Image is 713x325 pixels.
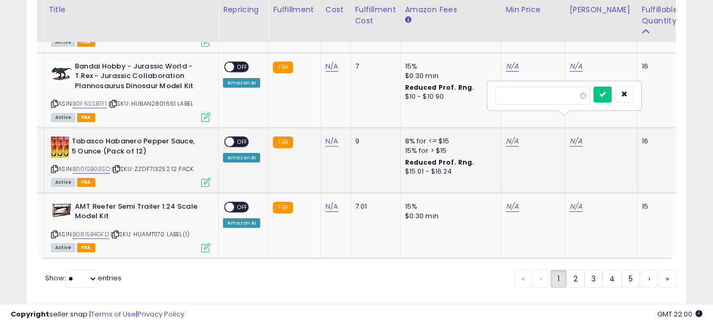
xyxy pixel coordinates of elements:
[570,4,633,15] div: [PERSON_NAME]
[355,136,392,146] div: 9
[223,218,260,228] div: Amazon AI
[603,270,622,288] a: 4
[51,136,69,158] img: 61dczklly8L._SL40_.jpg
[642,4,678,27] div: Fulfillable Quantity
[355,62,392,71] div: 7
[405,202,493,211] div: 15%
[72,136,201,159] b: Tabasco Habanero Pepper Sauce, 5 Ounce (Pack of 12)
[405,211,493,221] div: $0.30 min
[273,136,293,148] small: FBA
[325,136,338,147] a: N/A
[234,202,251,211] span: OFF
[622,270,640,288] a: 5
[355,4,396,27] div: Fulfillment Cost
[273,62,293,73] small: FBA
[585,270,603,288] a: 3
[506,201,519,212] a: N/A
[223,78,260,88] div: Amazon AI
[570,136,582,147] a: N/A
[405,83,475,92] b: Reduced Prof. Rng.
[51,38,75,47] span: All listings currently available for purchase on Amazon
[51,62,210,121] div: ASIN:
[75,62,204,94] b: Bandai Hobby - Jurassic World - T.Rex - Jurassic Collaboration Plannosaurus Dinosaur Model Kit
[648,273,650,284] span: ›
[273,202,293,213] small: FBA
[73,99,107,108] a: B0F6SSBTF1
[77,113,95,122] span: FBA
[506,61,519,72] a: N/A
[48,4,214,15] div: Title
[77,178,95,187] span: FBA
[570,201,582,212] a: N/A
[405,167,493,176] div: $15.01 - $16.24
[108,99,193,108] span: | SKU: HUBAN2801661 LABEL
[223,4,264,15] div: Repricing
[642,136,675,146] div: 16
[77,38,95,47] span: FBA
[405,15,411,25] small: Amazon Fees.
[405,92,493,101] div: $10 - $10.90
[642,62,675,71] div: 16
[325,4,346,15] div: Cost
[75,202,204,224] b: AMT Reefer Semi Trailer 1:24 Scale Model Kit
[325,201,338,212] a: N/A
[405,158,475,167] b: Reduced Prof. Rng.
[234,138,251,147] span: OFF
[51,202,72,218] img: 51pTUW-NwaL._SL40_.jpg
[11,309,49,319] strong: Copyright
[77,243,95,252] span: FBA
[273,4,316,15] div: Fulfillment
[642,202,675,211] div: 15
[405,62,493,71] div: 15%
[570,61,582,72] a: N/A
[405,136,493,146] div: 8% for <= $15
[566,270,585,288] a: 2
[51,136,210,186] div: ASIN:
[91,309,136,319] a: Terms of Use
[551,270,566,288] a: 1
[506,4,561,15] div: Min Price
[234,62,251,71] span: OFF
[405,71,493,81] div: $0.30 min
[51,202,210,251] div: ASIN:
[405,146,493,156] div: 15% for > $15
[73,165,110,174] a: B001SB03SO
[666,273,669,284] span: »
[51,113,75,122] span: All listings currently available for purchase on Amazon
[506,136,519,147] a: N/A
[325,61,338,72] a: N/A
[111,165,193,173] span: | SKU: ZZDF713252 12 PACK
[51,62,72,83] img: 41d5EGIoRPL._SL40_.jpg
[11,310,184,320] div: seller snap | |
[355,202,392,211] div: 7.01
[73,230,109,239] a: B0815B4GFD
[657,309,702,319] span: 2025-10-9 22:00 GMT
[405,4,497,15] div: Amazon Fees
[110,230,190,238] span: | SKU: HUAMT1170 LABEL(1)
[45,273,122,283] span: Show: entries
[51,243,75,252] span: All listings currently available for purchase on Amazon
[51,178,75,187] span: All listings currently available for purchase on Amazon
[223,153,260,162] div: Amazon AI
[138,309,184,319] a: Privacy Policy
